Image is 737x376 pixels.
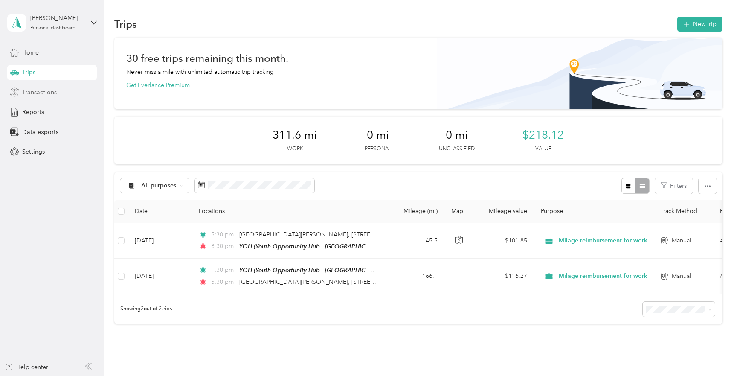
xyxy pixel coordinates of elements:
span: YOH (Youth Opportunity Hub - [GEOGRAPHIC_DATA], [STREET_ADDRESS][PERSON_NAME][US_STATE]) [239,243,522,250]
button: Get Everlance Premium [126,81,190,90]
th: Purpose [534,200,653,223]
th: Map [444,200,474,223]
span: [GEOGRAPHIC_DATA][PERSON_NAME], [STREET_ADDRESS][PERSON_NAME] [239,278,453,286]
span: Reports [22,108,44,117]
iframe: Everlance-gr Chat Button Frame [689,328,737,376]
p: Never miss a mile with unlimited automatic trip tracking [126,67,274,76]
span: Home [22,48,39,57]
h1: Trips [114,20,137,29]
img: Banner [437,38,722,109]
span: Manual [672,271,691,281]
td: 145.5 [388,223,444,259]
span: 5:30 pm [211,230,235,239]
span: [GEOGRAPHIC_DATA][PERSON_NAME], [STREET_ADDRESS][PERSON_NAME] [239,231,453,238]
span: Data exports [22,128,58,137]
span: Transactions [22,88,57,97]
span: Milage reimbursement for work [559,271,647,281]
p: Personal [365,145,391,153]
td: $116.27 [474,259,534,294]
div: Personal dashboard [30,26,76,31]
td: 166.1 [388,259,444,294]
span: $218.12 [522,128,564,142]
th: Track Method [653,200,713,223]
span: Manual [672,236,691,245]
div: [PERSON_NAME] [30,14,84,23]
span: 0 mi [446,128,468,142]
button: Help center [5,363,48,372]
th: Date [128,200,192,223]
span: Trips [22,68,35,77]
span: YOH (Youth Opportunity Hub - [GEOGRAPHIC_DATA], [STREET_ADDRESS][PERSON_NAME][US_STATE]) [239,267,522,274]
span: All purposes [141,183,177,189]
button: New trip [677,17,722,32]
span: 311.6 mi [273,128,317,142]
p: Value [535,145,551,153]
td: [DATE] [128,223,192,259]
span: 0 mi [367,128,389,142]
span: 1:30 pm [211,265,235,275]
td: [DATE] [128,259,192,294]
p: Work [287,145,303,153]
th: Mileage value [474,200,534,223]
span: 8:30 pm [211,242,235,251]
th: Mileage (mi) [388,200,444,223]
span: 5:30 pm [211,277,235,287]
td: $101.85 [474,223,534,259]
th: Locations [192,200,388,223]
span: Showing 2 out of 2 trips [114,305,172,313]
h1: 30 free trips remaining this month. [126,54,288,63]
span: Settings [22,147,45,156]
p: Unclassified [439,145,475,153]
button: Filters [655,178,693,194]
span: Milage reimbursement for work [559,236,647,245]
